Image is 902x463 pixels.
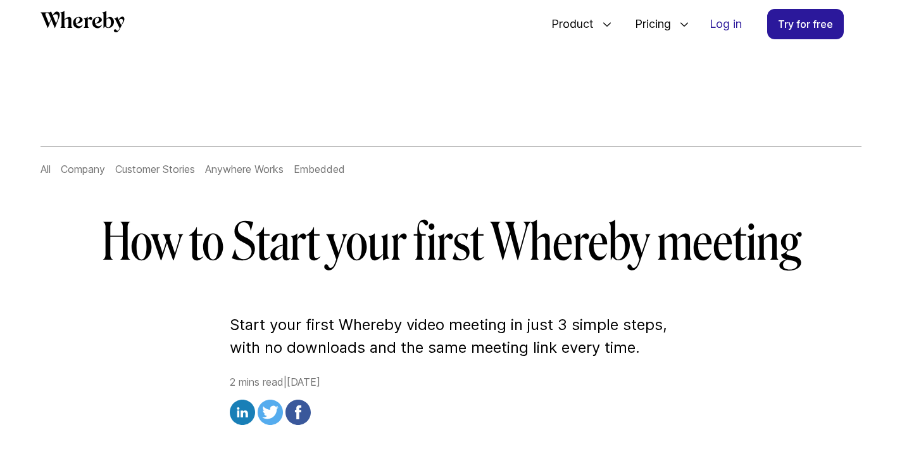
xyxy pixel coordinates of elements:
a: Anywhere Works [205,163,284,175]
h1: How to Start your first Whereby meeting [87,212,816,273]
img: linkedin [230,400,255,425]
div: 2 mins read | [DATE] [230,374,673,429]
a: Log in [699,10,752,39]
span: Pricing [622,3,674,45]
a: Embedded [294,163,345,175]
a: Customer Stories [115,163,195,175]
img: facebook [285,400,311,425]
a: Company [61,163,105,175]
a: Whereby [41,11,125,37]
a: Try for free [767,9,844,39]
img: twitter [258,400,283,425]
p: Start your first Whereby video meeting in just 3 simple steps, with no downloads and the same mee... [230,314,673,359]
svg: Whereby [41,11,125,32]
span: Product [539,3,597,45]
a: All [41,163,51,175]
